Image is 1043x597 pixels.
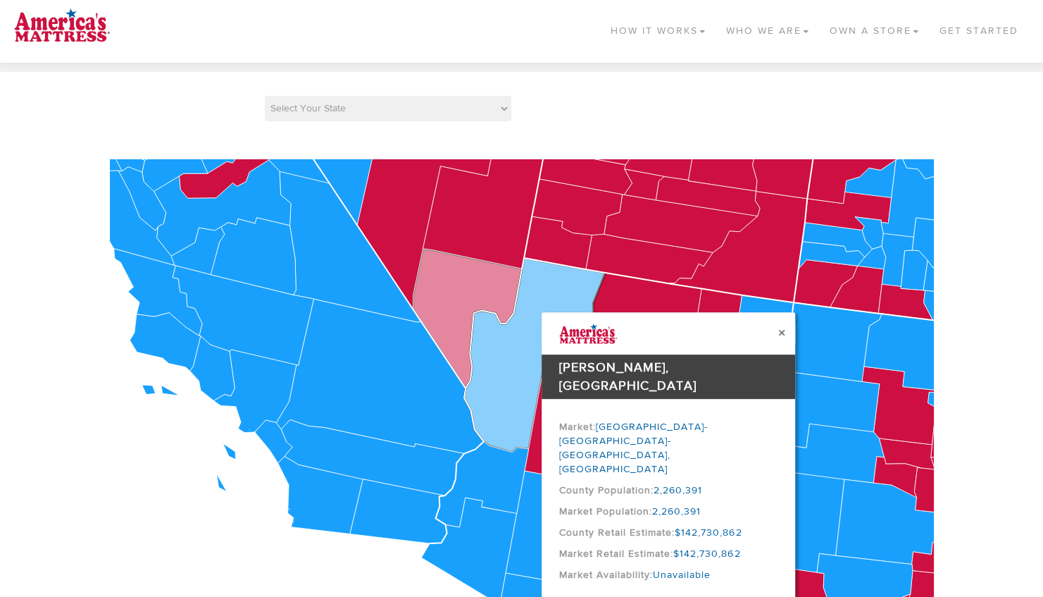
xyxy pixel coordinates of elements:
[681,527,742,539] span: 142,730,862
[673,548,680,560] span: $
[653,569,711,581] span: Unavailable
[14,7,110,42] img: logo
[559,548,673,560] b: Market Retail Estimate:
[652,505,701,518] span: 2,260,391
[559,505,652,518] b: Market Population:
[680,548,740,560] span: 142,730,862
[559,359,697,394] span: [PERSON_NAME], [GEOGRAPHIC_DATA]
[716,7,819,49] a: Who We Are
[654,484,702,497] span: 2,260,391
[559,421,708,476] span: [GEOGRAPHIC_DATA]-[GEOGRAPHIC_DATA]-[GEOGRAPHIC_DATA], [GEOGRAPHIC_DATA]
[777,326,785,340] button: ×
[559,484,654,497] b: County Population:
[559,527,675,539] b: County Retail Estimate:
[559,421,596,433] b: Market:
[559,569,653,581] b: Market Availability:
[929,7,1029,49] a: Get Started
[600,7,716,49] a: How It Works
[819,7,929,49] a: Own a Store
[675,527,681,539] span: $
[542,323,617,344] img: logo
